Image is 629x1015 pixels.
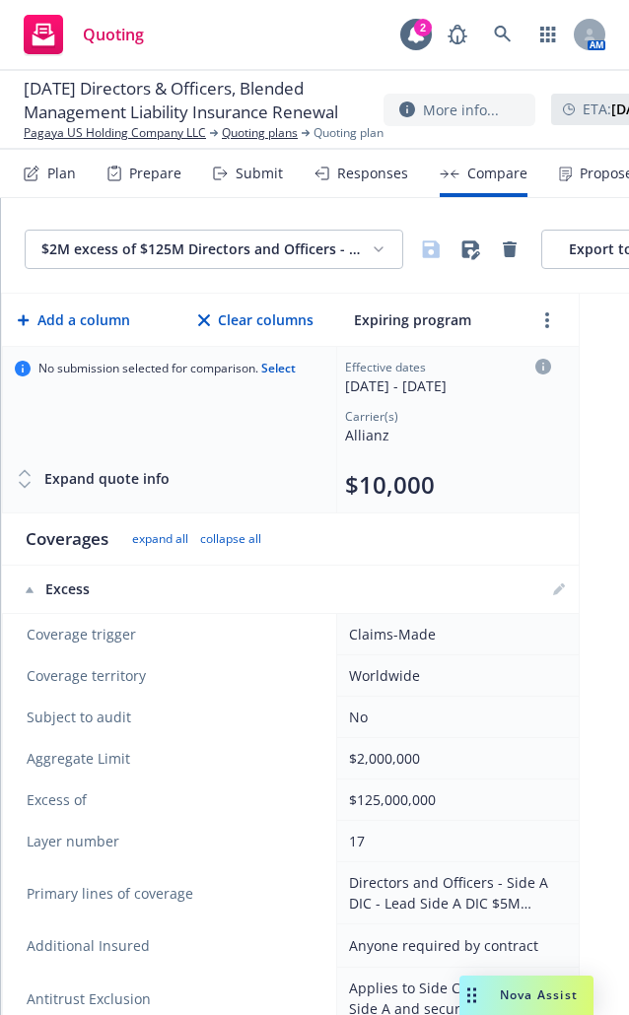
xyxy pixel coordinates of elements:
span: Nova Assist [500,986,578,1003]
span: Antitrust Exclusion [27,989,151,1009]
div: Anyone required by contract [349,935,559,956]
span: Aggregate Limit [27,749,316,769]
span: Quoting [83,27,144,42]
div: Claims-Made [349,624,559,644]
button: Clear columns [194,301,317,340]
div: Coverages [26,527,108,551]
button: Add a column [14,301,134,340]
span: Quoting plan [314,124,384,142]
div: Responses [337,166,408,181]
div: Drag to move [459,976,484,1015]
span: More info... [423,100,499,120]
div: No [349,707,559,727]
span: Primary lines of coverage [27,884,316,904]
input: Expiring program [349,305,527,334]
a: Report a Bug [438,15,477,54]
a: Switch app [528,15,568,54]
button: $2M excess of $125M Directors and Officers - Side A DIC [25,230,403,269]
a: Quoting [16,7,152,62]
button: expand all [132,531,188,547]
button: $10,000 [345,469,435,501]
div: [DATE] - [DATE] [345,375,551,396]
div: Worldwide [349,665,559,686]
button: collapse all [200,531,261,547]
div: $2M excess of $125M Directors and Officers - Side A DIC [41,239,363,259]
span: Coverage territory [27,666,316,686]
a: more [535,308,559,332]
div: 17 [349,831,559,851]
span: No submission selected for comparison. [38,361,296,376]
a: Pagaya US Holding Company LLC [24,124,206,142]
span: Layer number [27,832,316,851]
div: Total premium (click to edit billing info) [345,469,551,501]
button: Expand quote info [15,459,170,499]
div: Submit [236,166,283,181]
div: Carrier(s) [345,408,551,425]
div: Effective dates [345,359,551,375]
div: Compare [467,166,527,181]
a: Search [483,15,523,54]
span: Additional Insured [27,936,293,956]
div: Allianz [345,425,551,445]
span: Coverage trigger [27,625,316,644]
div: Plan [47,166,76,181]
div: 2 [414,19,432,36]
div: Excess [26,579,317,599]
a: Quoting plans [222,124,298,142]
span: Excess of [27,790,316,810]
button: More info... [384,94,535,126]
span: [DATE] Directors & Officers, Blended Management Liability Insurance Renewal [24,77,368,124]
span: Subject to audit [27,708,316,727]
a: editPencil [547,577,571,601]
div: Directors and Officers - Side A DIC - Lead Side A DIC $5M excess of $80M [349,872,559,913]
div: $125,000,000 [349,789,559,810]
div: $2,000,000 [349,748,559,769]
button: Nova Assist [459,976,594,1015]
div: Prepare [129,166,181,181]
